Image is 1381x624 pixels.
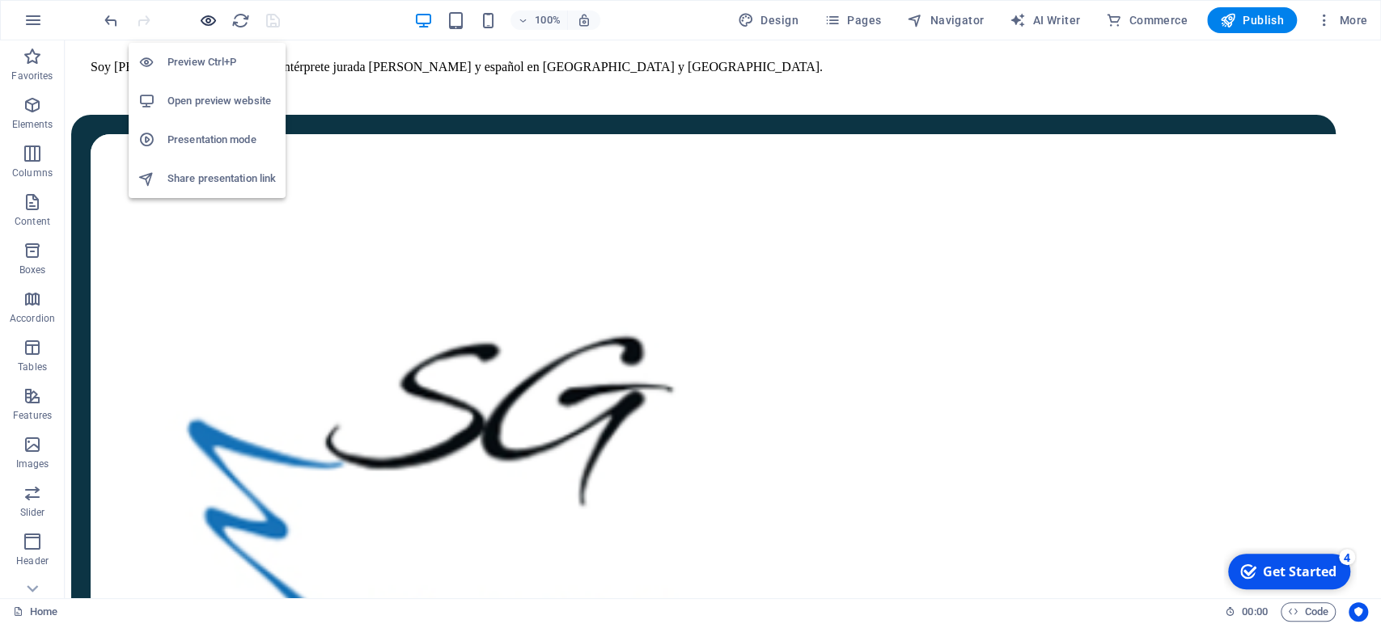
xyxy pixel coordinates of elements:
i: Undo: Delete elements (Ctrl+Z) [102,11,121,30]
span: : [1253,605,1256,618]
span: Code [1288,602,1328,622]
p: Favorites [11,70,53,82]
div: Get Started [40,15,113,33]
button: Pages [818,7,887,33]
button: Usercentrics [1349,602,1368,622]
button: Design [731,7,805,33]
p: Content [15,215,50,228]
span: AI Writer [1010,12,1080,28]
p: Elements [12,118,53,131]
button: More [1310,7,1374,33]
p: Accordion [10,312,55,325]
div: Design (Ctrl+Alt+Y) [731,7,805,33]
button: reload [231,11,250,30]
span: Pages [824,12,881,28]
p: Columns [12,167,53,179]
button: AI Writer [1003,7,1087,33]
h6: 100% [535,11,561,30]
button: 100% [510,11,568,30]
p: Boxes [19,264,46,276]
h6: Share presentation link [167,169,276,188]
button: undo [101,11,121,30]
button: Code [1281,602,1336,622]
p: Images [16,457,49,470]
button: Commerce [1099,7,1194,33]
div: Get Started 4 items remaining, 20% complete [5,6,127,42]
span: Navigator [907,12,984,28]
span: Design [738,12,799,28]
p: Features [13,409,52,422]
p: Header [16,554,49,567]
i: Reload page [231,11,250,30]
button: Publish [1207,7,1297,33]
span: Publish [1220,12,1284,28]
a: Click to cancel selection. Double-click to open Pages [13,602,57,622]
span: 00 00 [1242,602,1267,622]
h6: Open preview website [167,91,276,111]
h6: Presentation mode [167,130,276,150]
div: 4 [116,2,132,18]
button: Navigator [900,7,990,33]
p: Tables [18,360,47,373]
span: Commerce [1106,12,1188,28]
h6: Preview Ctrl+P [167,53,276,72]
i: On resize automatically adjust zoom level to fit chosen device. [577,13,591,27]
span: More [1316,12,1367,28]
p: Slider [20,506,45,519]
